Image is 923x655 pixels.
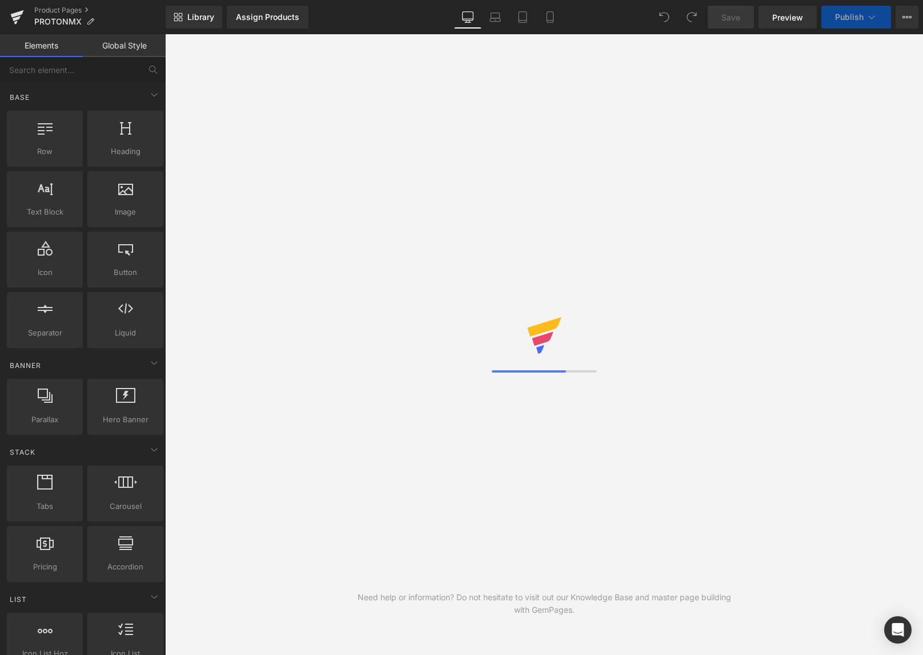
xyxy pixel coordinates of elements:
a: Global Style [83,34,166,57]
span: List [9,594,28,605]
a: Mobile [536,6,564,29]
button: Publish [821,6,891,29]
span: Text Block [10,206,79,218]
button: More [896,6,918,29]
span: Tabs [10,500,79,512]
span: Separator [10,327,79,339]
div: Need help or information? Do not hesitate to visit out our Knowledge Base and master page buildin... [355,591,734,616]
a: Laptop [481,6,509,29]
button: Undo [653,6,676,29]
div: Assign Products [236,13,299,22]
span: Carousel [91,500,160,512]
button: Redo [680,6,703,29]
span: Accordion [91,561,160,573]
span: Heading [91,145,160,157]
span: Liquid [91,327,160,339]
span: Stack [9,447,37,458]
span: Row [10,145,79,157]
span: Pricing [10,561,79,573]
a: New Library [166,6,222,29]
a: Product Pages [34,6,166,15]
span: Button [91,266,160,278]
span: Image [91,206,160,218]
div: Open Intercom Messenger [884,616,912,644]
a: Preview [759,6,817,29]
span: Icon [10,266,79,278]
span: Preview [772,11,803,23]
a: Tablet [509,6,536,29]
span: Save [721,11,740,23]
span: Parallax [10,414,79,426]
span: Hero Banner [91,414,160,426]
span: PROTONMX [34,17,82,26]
span: Library [187,12,214,22]
span: Base [9,92,31,103]
span: Publish [835,13,864,22]
span: Banner [9,360,42,371]
a: Desktop [454,6,481,29]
